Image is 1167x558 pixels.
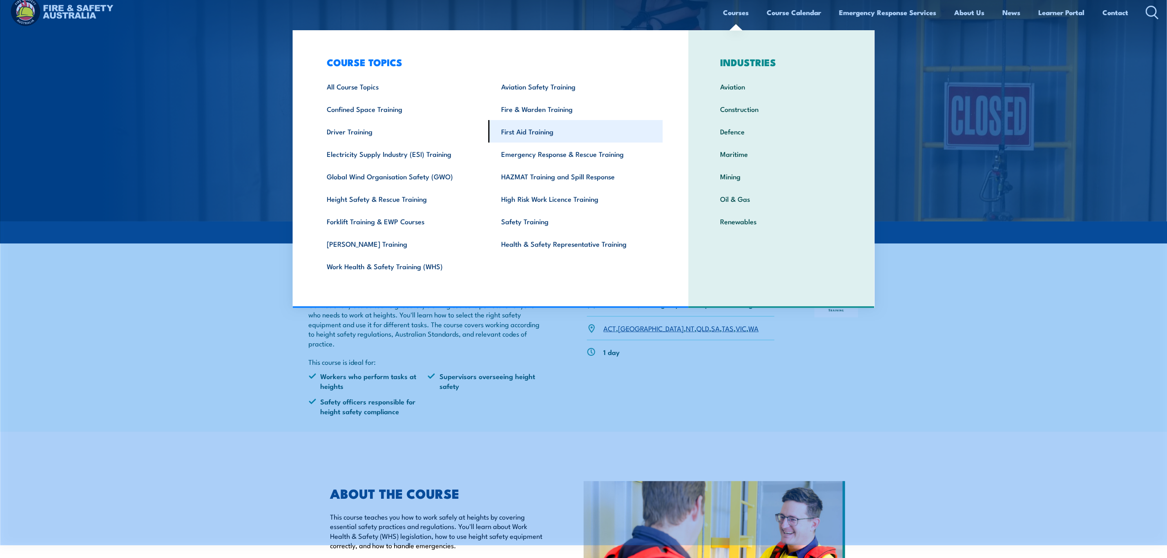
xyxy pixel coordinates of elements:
[314,56,663,68] h3: COURSE TOPICS
[707,56,856,68] h3: INDUSTRIES
[1039,2,1085,23] a: Learner Portal
[489,210,663,232] a: Safety Training
[309,300,547,348] p: Our nationally accredited height safety training course is perfect for anyone who needs to work a...
[489,75,663,98] a: Aviation Safety Training
[489,187,663,210] a: High Risk Work Licence Training
[428,371,547,391] li: Supervisors overseeing height safety
[955,2,985,23] a: About Us
[309,357,547,366] p: This course is ideal for:
[697,323,710,333] a: QLD
[1003,2,1021,23] a: News
[707,75,856,98] a: Aviation
[707,165,856,187] a: Mining
[604,324,759,333] p: , , , , , , ,
[604,299,756,309] p: Individuals, Small groups or Corporate bookings
[707,187,856,210] a: Oil & Gas
[314,232,489,255] a: [PERSON_NAME] Training
[330,487,546,499] h2: ABOUT THE COURSE
[489,120,663,143] a: First Aid Training
[314,98,489,120] a: Confined Space Training
[839,2,937,23] a: Emergency Response Services
[489,98,663,120] a: Fire & Warden Training
[707,98,856,120] a: Construction
[749,323,759,333] a: WA
[604,347,620,357] p: 1 day
[314,255,489,277] a: Work Health & Safety Training (WHS)
[314,165,489,187] a: Global Wind Organisation Safety (GWO)
[767,2,821,23] a: Course Calendar
[707,143,856,165] a: Maritime
[489,165,663,187] a: HAZMAT Training and Spill Response
[707,210,856,232] a: Renewables
[707,120,856,143] a: Defence
[604,323,616,333] a: ACT
[489,143,663,165] a: Emergency Response & Rescue Training
[314,187,489,210] a: Height Safety & Rescue Training
[314,120,489,143] a: Driver Training
[314,75,489,98] a: All Course Topics
[1103,2,1129,23] a: Contact
[712,323,720,333] a: SA
[723,2,749,23] a: Courses
[618,323,684,333] a: [GEOGRAPHIC_DATA]
[309,397,428,416] li: Safety officers responsible for height safety compliance
[314,210,489,232] a: Forklift Training & EWP Courses
[330,512,546,550] p: This course teaches you how to work safely at heights by covering essential safety practices and ...
[309,371,428,391] li: Workers who perform tasks at heights
[722,323,734,333] a: TAS
[686,323,695,333] a: NT
[314,143,489,165] a: Electricity Supply Industry (ESI) Training
[736,323,747,333] a: VIC
[489,232,663,255] a: Health & Safety Representative Training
